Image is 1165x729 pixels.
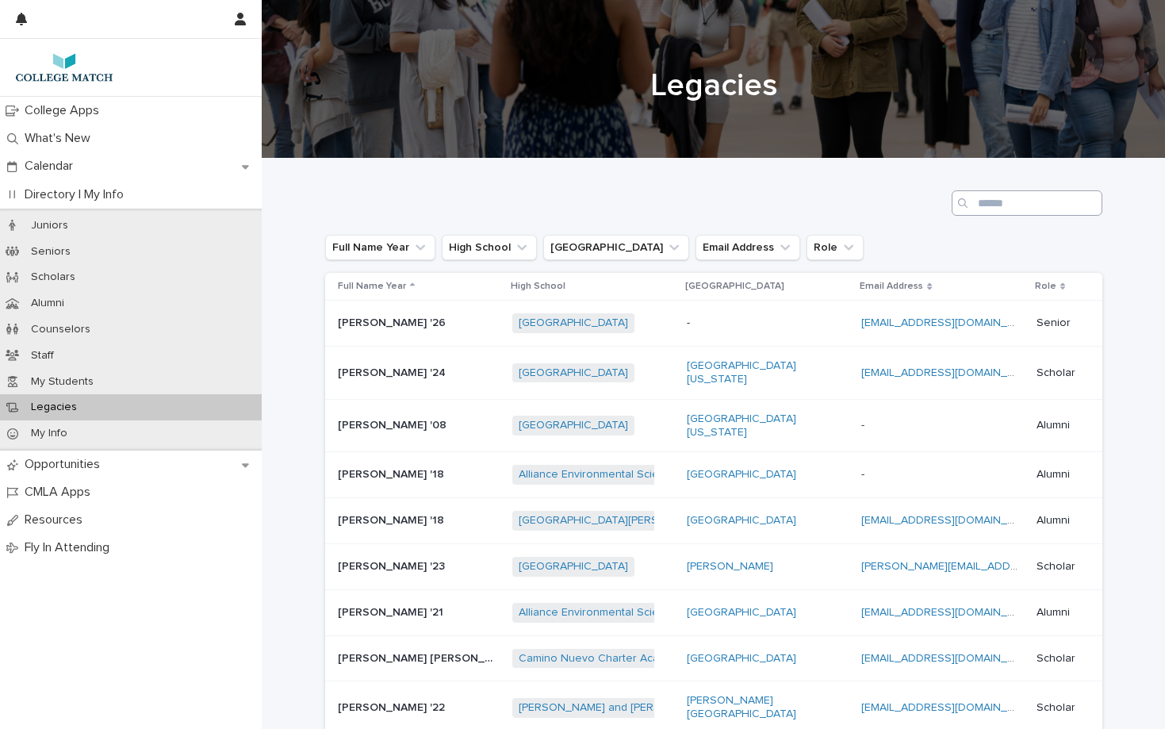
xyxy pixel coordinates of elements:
a: [GEOGRAPHIC_DATA] [519,419,628,432]
a: [EMAIL_ADDRESS][DOMAIN_NAME] [861,653,1040,664]
p: Scholar [1037,652,1077,666]
p: CMLA Apps [18,485,103,500]
a: [GEOGRAPHIC_DATA] [519,366,628,380]
a: [GEOGRAPHIC_DATA][PERSON_NAME] [519,514,715,528]
p: [GEOGRAPHIC_DATA] [685,278,784,295]
a: [GEOGRAPHIC_DATA] [687,514,796,528]
p: [PERSON_NAME] '21 [338,603,446,620]
p: Scholar [1037,366,1077,380]
p: Resources [18,512,95,528]
p: Scholar [1037,701,1077,715]
p: [PERSON_NAME] '23 [338,557,448,574]
input: Search [952,190,1102,216]
p: [PERSON_NAME] '26 [338,313,449,330]
a: [PERSON_NAME][EMAIL_ADDRESS][DOMAIN_NAME] [861,561,1127,572]
p: Counselors [18,323,103,336]
p: Legacies [18,401,90,414]
p: Alumni [18,297,77,310]
p: Staff [18,349,67,363]
p: Email Address [860,278,923,295]
button: Undergrad College [543,235,689,260]
a: [EMAIL_ADDRESS][DOMAIN_NAME] [861,702,1040,713]
button: Role [807,235,864,260]
tr: [PERSON_NAME] '08[PERSON_NAME] '08 [GEOGRAPHIC_DATA] [GEOGRAPHIC_DATA][US_STATE] -- Alumni [325,399,1102,452]
a: [GEOGRAPHIC_DATA] [519,317,628,330]
a: [GEOGRAPHIC_DATA] [519,560,628,574]
tr: [PERSON_NAME] '24[PERSON_NAME] '24 [GEOGRAPHIC_DATA] [GEOGRAPHIC_DATA][US_STATE] [EMAIL_ADDRESS][... [325,347,1102,400]
a: [GEOGRAPHIC_DATA] [687,606,796,620]
a: [EMAIL_ADDRESS][DOMAIN_NAME] [861,607,1040,618]
p: Senior [1037,317,1077,330]
p: Scholars [18,270,88,284]
p: - [861,416,868,432]
p: Role [1035,278,1056,295]
p: High School [511,278,565,295]
p: [PERSON_NAME] '22 [338,698,448,715]
a: Camino Nuevo Charter Academy [PERSON_NAME] [519,652,776,666]
a: [GEOGRAPHIC_DATA][US_STATE] [687,412,845,439]
p: Full Name Year [338,278,406,295]
p: Seniors [18,245,83,259]
p: My Info [18,427,80,440]
a: [EMAIL_ADDRESS][DOMAIN_NAME] [861,317,1040,328]
p: - [687,317,845,330]
a: [PERSON_NAME] and [PERSON_NAME] Math and Science School [519,701,850,715]
a: [GEOGRAPHIC_DATA] [687,468,796,482]
p: Alumni [1037,606,1077,620]
p: Alumni [1037,468,1077,482]
p: Abigail Esmeralda Roman-Ramirez '22 [338,649,500,666]
button: Full Name Year [325,235,435,260]
button: High School [442,235,537,260]
tr: [PERSON_NAME] '18[PERSON_NAME] '18 [GEOGRAPHIC_DATA][PERSON_NAME] [GEOGRAPHIC_DATA] [EMAIL_ADDRES... [325,498,1102,544]
a: Alliance Environmental Science [GEOGRAPHIC_DATA] [519,468,791,482]
a: [PERSON_NAME][GEOGRAPHIC_DATA] [687,694,845,721]
p: Alumni [1037,514,1077,528]
p: Calendar [18,159,86,174]
a: [PERSON_NAME] [687,560,773,574]
p: [PERSON_NAME] '18 [338,511,447,528]
tr: [PERSON_NAME] '18[PERSON_NAME] '18 Alliance Environmental Science [GEOGRAPHIC_DATA] [GEOGRAPHIC_D... [325,452,1102,498]
p: [PERSON_NAME] '08 [338,416,450,432]
p: [PERSON_NAME] '18 [338,465,447,482]
a: [EMAIL_ADDRESS][DOMAIN_NAME] [861,367,1040,378]
p: Directory | My Info [18,187,136,202]
tr: [PERSON_NAME] '26[PERSON_NAME] '26 [GEOGRAPHIC_DATA] -[EMAIL_ADDRESS][DOMAIN_NAME] Senior [325,301,1102,347]
p: Fly In Attending [18,540,122,555]
tr: [PERSON_NAME] [PERSON_NAME] '22[PERSON_NAME] [PERSON_NAME] '22 Camino Nuevo Charter Academy [PERS... [325,635,1102,681]
button: Email Address [696,235,800,260]
img: 7lzNxMuQ9KqU1pwTAr0j [13,52,116,83]
p: Alumni [1037,419,1077,432]
a: Alliance Environmental Science [GEOGRAPHIC_DATA] [519,606,791,620]
p: - [861,465,868,482]
p: What's New [18,131,103,146]
p: [PERSON_NAME] '24 [338,363,449,380]
p: Juniors [18,219,81,232]
a: [EMAIL_ADDRESS][DOMAIN_NAME] [861,515,1040,526]
p: Scholar [1037,560,1077,574]
h1: Legacies [325,67,1102,105]
tr: [PERSON_NAME] '23[PERSON_NAME] '23 [GEOGRAPHIC_DATA] [PERSON_NAME] [PERSON_NAME][EMAIL_ADDRESS][D... [325,543,1102,589]
p: Opportunities [18,457,113,472]
a: [GEOGRAPHIC_DATA][US_STATE] [687,359,845,386]
tr: [PERSON_NAME] '21[PERSON_NAME] '21 Alliance Environmental Science [GEOGRAPHIC_DATA] [GEOGRAPHIC_D... [325,589,1102,635]
a: [GEOGRAPHIC_DATA] [687,652,796,666]
p: My Students [18,375,106,389]
p: College Apps [18,103,112,118]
